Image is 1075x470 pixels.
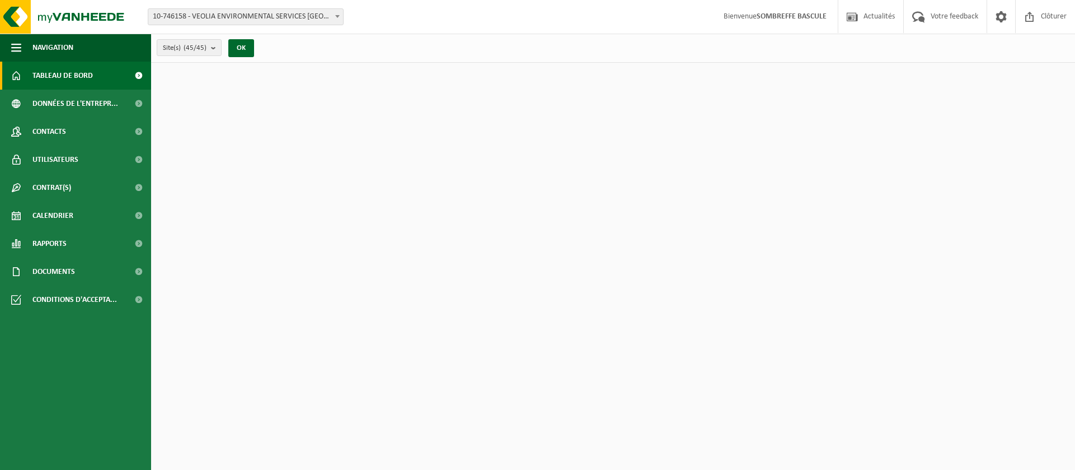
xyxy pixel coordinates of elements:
[148,8,344,25] span: 10-746158 - VEOLIA ENVIRONMENTAL SERVICES WALLONIE - GRÂCE-HOLLOGNE
[32,286,117,314] span: Conditions d'accepta...
[157,39,222,56] button: Site(s)(45/45)
[32,202,73,230] span: Calendrier
[184,44,206,52] count: (45/45)
[32,146,78,174] span: Utilisateurs
[228,39,254,57] button: OK
[32,258,75,286] span: Documents
[757,12,827,21] strong: SOMBREFFE BASCULE
[32,230,67,258] span: Rapports
[32,118,66,146] span: Contacts
[32,62,93,90] span: Tableau de bord
[32,34,73,62] span: Navigation
[163,40,206,57] span: Site(s)
[32,90,118,118] span: Données de l'entrepr...
[148,9,343,25] span: 10-746158 - VEOLIA ENVIRONMENTAL SERVICES WALLONIE - GRÂCE-HOLLOGNE
[32,174,71,202] span: Contrat(s)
